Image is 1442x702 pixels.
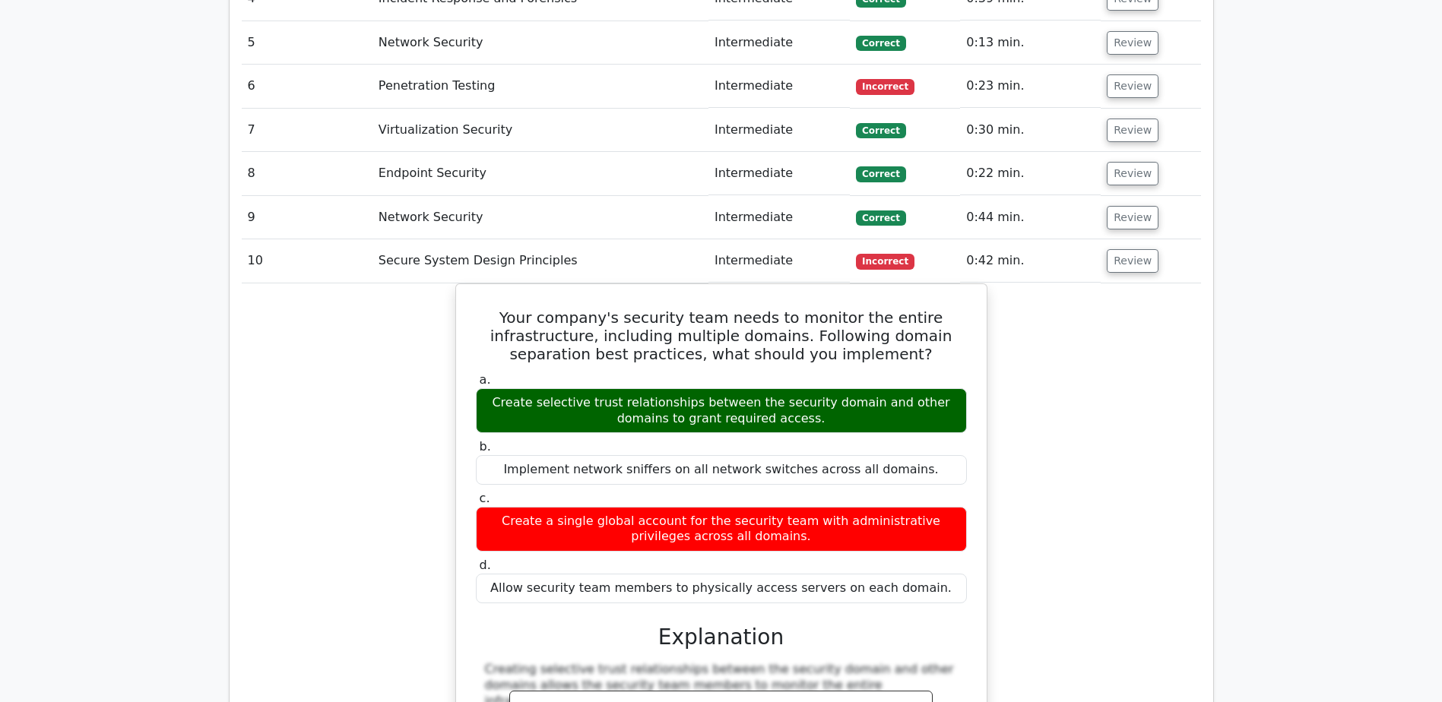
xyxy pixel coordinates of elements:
[485,625,958,650] h3: Explanation
[476,574,967,603] div: Allow security team members to physically access servers on each domain.
[1107,74,1158,98] button: Review
[708,21,850,65] td: Intermediate
[708,196,850,239] td: Intermediate
[480,439,491,454] span: b.
[960,239,1101,283] td: 0:42 min.
[960,196,1101,239] td: 0:44 min.
[372,196,708,239] td: Network Security
[708,109,850,152] td: Intermediate
[476,507,967,552] div: Create a single global account for the security team with administrative privileges across all do...
[372,239,708,283] td: Secure System Design Principles
[476,388,967,434] div: Create selective trust relationships between the security domain and other domains to grant requi...
[856,210,905,226] span: Correct
[242,21,372,65] td: 5
[1107,249,1158,273] button: Review
[480,558,491,572] span: d.
[372,109,708,152] td: Virtualization Security
[708,65,850,108] td: Intermediate
[1107,31,1158,55] button: Review
[480,491,490,505] span: c.
[708,152,850,195] td: Intermediate
[1107,206,1158,229] button: Review
[856,166,905,182] span: Correct
[474,308,968,363] h5: Your company's security team needs to monitor the entire infrastructure, including multiple domai...
[856,79,914,94] span: Incorrect
[372,65,708,108] td: Penetration Testing
[856,123,905,138] span: Correct
[1107,119,1158,142] button: Review
[856,36,905,51] span: Correct
[960,65,1101,108] td: 0:23 min.
[372,21,708,65] td: Network Security
[960,152,1101,195] td: 0:22 min.
[372,152,708,195] td: Endpoint Security
[960,21,1101,65] td: 0:13 min.
[242,239,372,283] td: 10
[1107,162,1158,185] button: Review
[242,65,372,108] td: 6
[708,239,850,283] td: Intermediate
[476,455,967,485] div: Implement network sniffers on all network switches across all domains.
[480,372,491,387] span: a.
[856,254,914,269] span: Incorrect
[242,196,372,239] td: 9
[960,109,1101,152] td: 0:30 min.
[242,152,372,195] td: 8
[242,109,372,152] td: 7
